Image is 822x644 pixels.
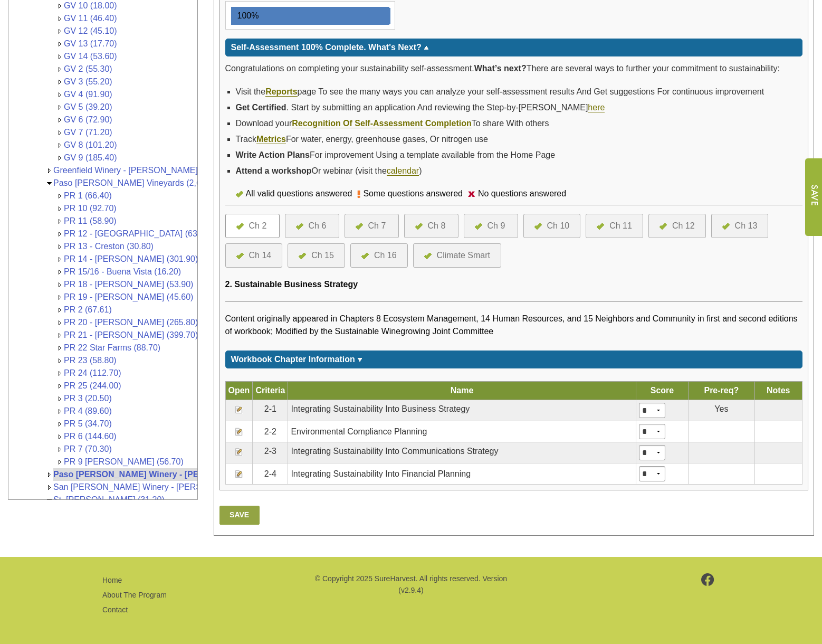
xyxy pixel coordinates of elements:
li: Track For water, energy, greenhouse gases, Or nitrogen use [236,131,803,147]
span: Workbook Chapter Information [231,355,355,364]
li: For improvement Using a template available from the Home Page [236,147,803,163]
th: Open [225,382,253,400]
img: icon-all-questions-answered.png [236,191,243,197]
div: No questions answered [475,187,571,200]
a: PR 23 (58.80) [64,356,117,365]
a: PR 2 (67.61) [64,305,112,314]
a: GV 4 (91.90) [64,90,112,99]
a: Recognition Of Self-Assessment Completion [292,119,471,128]
a: PR 14 - [PERSON_NAME] (301.90) [64,254,198,263]
div: Some questions answered [360,187,468,200]
a: Ch 14 [236,249,272,262]
a: PR 7 (70.30) [64,444,112,453]
a: PR 19 - [PERSON_NAME] (45.60) [64,292,193,301]
a: GV 11 (46.40) [64,14,117,23]
a: Ch 12 [659,220,695,232]
div: Ch 8 [428,220,446,232]
a: St. [PERSON_NAME] (31.20) [53,495,165,504]
a: PR 21 - [PERSON_NAME] (399.70) [64,330,198,339]
li: Visit the page To see the many ways you can analyze your self-assessment results And Get suggesti... [236,84,803,100]
td: 2-2 [253,421,288,442]
a: GV 9 (185.40) [64,153,117,162]
a: GV 13 (17.70) [64,39,117,48]
div: 100% [232,8,259,24]
th: Name [288,382,636,400]
a: Ch 9 [475,220,507,232]
a: Metrics [256,135,286,144]
a: About The Program [102,591,167,599]
div: Climate Smart [437,249,490,262]
a: PR 11 (58.90) [64,216,117,225]
strong: Write Action Plans [236,150,310,159]
th: Criteria [253,382,288,400]
a: Ch 15 [299,249,334,262]
div: Ch 13 [735,220,758,232]
a: Ch 16 [361,249,397,262]
a: GV 14 (53.60) [64,52,117,61]
img: icon-all-questions-answered.png [534,223,542,230]
a: Ch 6 [296,220,328,232]
div: Ch 7 [368,220,386,232]
a: GV 2 (55.30) [64,64,112,73]
strong: What’s next? [474,64,527,73]
span: 2. Sustainable Business Strategy [225,280,358,289]
img: icon-all-questions-answered.png [236,223,244,230]
a: GV 10 (18.00) [64,1,117,10]
td: 2-4 [253,463,288,485]
a: GV 7 (71.20) [64,128,112,137]
td: Integrating Sustainability Into Business Strategy [288,400,636,421]
strong: Attend a workshop [236,166,312,175]
a: PR 5 (34.70) [64,419,112,428]
a: GV 12 (45.10) [64,26,117,35]
strong: Get Certified [236,103,286,112]
div: Click for more or less content [225,39,803,56]
img: icon-all-questions-answered.png [659,223,667,230]
a: Home [102,576,122,584]
a: Contact [102,605,128,614]
img: sort_arrow_down.gif [357,358,362,362]
img: icon-all-questions-answered.png [722,223,730,230]
a: here [588,103,605,112]
a: Paso [PERSON_NAME] Winery - [PERSON_NAME] Vineyards & Wines (1,064,841.00) [53,470,391,479]
div: Ch 14 [249,249,272,262]
img: icon-all-questions-answered.png [415,223,423,230]
a: PR 22 Star Farms (88.70) [64,343,160,352]
img: icon-no-questions-answered.png [468,191,475,197]
a: Save [219,506,260,525]
a: Reports [265,87,297,97]
a: calendar [387,166,419,176]
span: Self-Assessment 100% Complete. What's Next? [231,43,422,52]
td: Environmental Compliance Planning [288,421,636,442]
a: GV 8 (101.20) [64,140,117,149]
div: Ch 16 [374,249,397,262]
td: 2-1 [253,400,288,421]
a: Ch 7 [356,220,388,232]
div: Ch 10 [547,220,570,232]
a: PR 9 [PERSON_NAME] (56.70) [64,457,184,466]
li: Or webinar (visit the ) [236,163,803,179]
a: PR 24 (112.70) [64,368,121,377]
a: PR 20 - [PERSON_NAME] (265.80) [64,318,198,327]
img: icon-all-questions-answered.png [475,223,482,230]
li: . Start by submitting an application And reviewing the Step-by-[PERSON_NAME] [236,100,803,116]
img: footer-facebook.png [701,573,714,586]
img: Collapse Paso Robles Vineyards (2,670.30) [45,179,53,187]
a: San [PERSON_NAME] Winery - [PERSON_NAME] Vineyards & Wines (0) [53,482,332,491]
p: © Copyright 2025 SureHarvest. All rights reserved. Version (v2.9.4) [313,573,509,596]
a: Climate Smart [424,249,490,262]
div: Ch 15 [311,249,334,262]
div: Ch 6 [309,220,327,232]
a: PR 12 - [GEOGRAPHIC_DATA] (63.30) [64,229,212,238]
a: Greenfield Winery - [PERSON_NAME] Vineyards & Wines (729,010.00) [53,166,321,175]
div: Click for more or less content [225,351,803,368]
div: All valid questions answered [243,187,358,200]
a: PR 10 (92.70) [64,204,117,213]
img: icon-all-questions-answered.png [296,223,303,230]
div: Ch 12 [672,220,695,232]
img: icon-all-questions-answered.png [424,253,432,259]
td: 2-3 [253,442,288,463]
a: GV 3 (55.20) [64,77,112,86]
a: Ch 13 [722,220,758,232]
span: Content originally appeared in Chapters 8 Ecosystem Management, 14 Human Resources, and 15 Neighb... [225,314,798,336]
